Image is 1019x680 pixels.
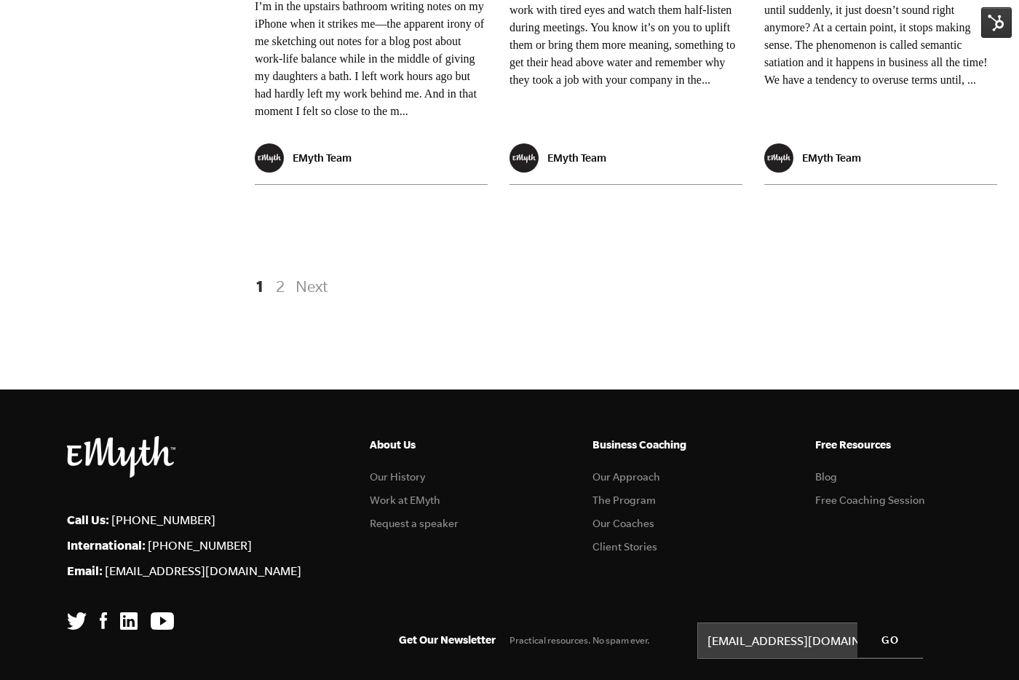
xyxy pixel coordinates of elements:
a: Our History [370,471,425,483]
strong: International: [67,538,146,552]
img: YouTube [151,612,174,630]
strong: Call Us: [67,513,109,526]
a: Blog [815,471,837,483]
strong: Email: [67,564,103,577]
img: LinkedIn [120,612,138,630]
a: Client Stories [592,541,657,553]
a: Next [291,273,328,299]
a: [PHONE_NUMBER] [148,539,252,552]
img: EMyth [67,436,175,478]
h5: Free Resources [815,436,952,454]
a: [PHONE_NUMBER] [111,513,215,526]
a: Request a speaker [370,518,459,529]
span: Practical resources. No spam ever. [509,635,650,646]
input: GO [857,622,923,657]
img: EMyth Team - EMyth [255,143,284,173]
p: EMyth Team [293,151,352,164]
p: EMyth Team [547,151,606,164]
a: Our Coaches [592,518,654,529]
img: HubSpot Tools Menu Toggle [981,7,1012,38]
p: EMyth Team [802,151,861,164]
h5: Business Coaching [592,436,729,454]
h5: About Us [370,436,507,454]
a: 2 [271,273,289,299]
img: EMyth Team - EMyth [509,143,539,173]
iframe: Chat Widget [946,610,1019,680]
input: name@emailaddress.com [697,622,923,659]
img: EMyth Team - EMyth [764,143,793,173]
a: Work at EMyth [370,494,440,506]
img: Twitter [67,612,87,630]
a: Free Coaching Session [815,494,925,506]
a: Our Approach [592,471,660,483]
img: Facebook [100,612,107,630]
span: Get Our Newsletter [399,633,496,646]
a: [EMAIL_ADDRESS][DOMAIN_NAME] [105,564,301,577]
a: The Program [592,494,656,506]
